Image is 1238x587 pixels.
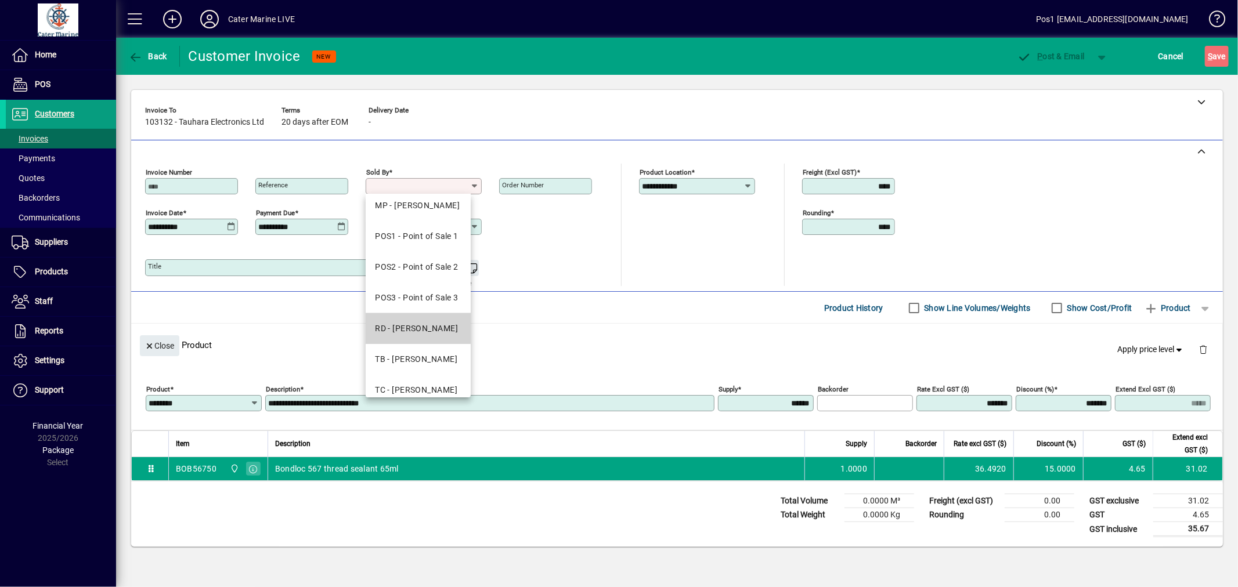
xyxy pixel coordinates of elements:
mat-label: Product location [640,168,691,176]
div: BOB56750 [176,463,216,474]
a: Products [6,258,116,287]
mat-label: Extend excl GST ($) [1116,385,1175,393]
div: POS2 - Point of Sale 2 [375,261,459,273]
a: Staff [6,287,116,316]
mat-label: Invoice number [146,168,192,176]
button: Product History [820,298,888,318]
button: Add [154,9,191,30]
button: Profile [191,9,228,30]
td: Freight (excl GST) [923,494,1005,508]
span: Package [42,445,74,455]
td: GST [1084,508,1153,522]
span: Bondloc 567 thread sealant 65ml [275,463,399,474]
span: Description [275,437,311,450]
a: Payments [6,148,116,168]
td: Total Volume [775,494,844,508]
a: POS [6,70,116,99]
a: Communications [6,208,116,227]
mat-option: TB - Tess Brook [366,344,471,375]
span: Extend excl GST ($) [1160,431,1208,456]
mat-label: Backorder [818,385,849,393]
span: S [1208,52,1212,61]
label: Show Cost/Profit [1065,302,1132,314]
a: Invoices [6,129,116,148]
a: Home [6,41,116,70]
app-page-header-button: Delete [1189,344,1217,354]
td: 4.65 [1083,457,1153,480]
div: Cater Marine LIVE [228,10,295,28]
mat-option: POS1 - Point of Sale 1 [366,221,471,252]
div: Customer Invoice [189,47,301,66]
a: Backorders [6,188,116,208]
div: TB - [PERSON_NAME] [375,353,457,365]
td: 15.0000 [1013,457,1083,480]
td: 31.02 [1153,494,1223,508]
span: Product [1144,299,1191,317]
span: Backorder [905,437,937,450]
span: Quotes [12,173,45,183]
button: Close [140,335,179,356]
a: Settings [6,346,116,375]
button: Apply price level [1113,339,1190,360]
span: ave [1208,47,1226,66]
span: Support [35,385,64,394]
td: Total Weight [775,508,844,522]
button: Back [125,46,170,67]
a: Support [6,376,116,405]
mat-label: Reference [258,181,288,189]
span: Reports [35,326,63,335]
mat-label: Rounding [803,209,831,217]
span: Backorders [12,193,60,202]
td: 0.00 [1005,494,1074,508]
span: Staff [35,296,53,306]
a: Knowledge Base [1200,2,1223,40]
mat-label: Order number [502,181,544,189]
span: Invoices [12,134,48,143]
span: Supply [846,437,867,450]
a: Reports [6,317,116,346]
span: 1.0000 [841,463,868,474]
span: NEW [317,53,331,60]
mat-option: RD - Richard Darby [366,313,471,344]
span: Payments [12,154,55,163]
mat-label: Invoice date [146,209,183,217]
span: Item [176,437,190,450]
mat-label: Title [148,262,161,270]
span: Products [35,267,68,276]
div: POS1 - Point of Sale 1 [375,230,459,242]
span: Suppliers [35,237,68,247]
div: POS3 - Point of Sale 3 [375,292,459,304]
mat-label: Payment due [256,209,295,217]
button: Save [1205,46,1229,67]
label: Show Line Volumes/Weights [922,302,1031,314]
mat-label: Description [266,385,300,393]
span: Cancel [1158,47,1184,66]
span: Close [145,336,175,356]
td: 35.67 [1153,522,1223,537]
mat-label: Supply [719,385,738,393]
mat-label: Sold by [366,168,389,176]
button: Delete [1189,335,1217,363]
span: Back [128,52,167,61]
span: Financial Year [33,421,84,430]
mat-label: Product [146,385,170,393]
div: RD - [PERSON_NAME] [375,323,458,335]
span: Cater Marine [227,462,240,475]
mat-label: Freight (excl GST) [803,168,857,176]
span: - [369,118,371,127]
td: 0.0000 M³ [844,494,914,508]
mat-option: POS2 - Point of Sale 2 [366,252,471,282]
a: Suppliers [6,228,116,257]
button: Cancel [1156,46,1187,67]
span: Rate excl GST ($) [954,437,1006,450]
mat-label: Discount (%) [1016,385,1054,393]
mat-option: MP - Margaret Pierce [366,190,471,221]
td: GST inclusive [1084,522,1153,537]
span: Home [35,50,56,59]
a: Quotes [6,168,116,188]
div: TC - [PERSON_NAME] [375,384,457,396]
td: Rounding [923,508,1005,522]
span: 20 days after EOM [281,118,348,127]
span: Apply price level [1118,343,1185,356]
span: ost & Email [1017,52,1085,61]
